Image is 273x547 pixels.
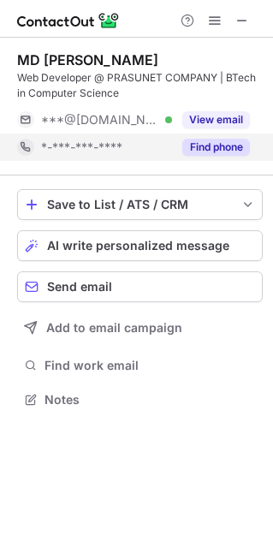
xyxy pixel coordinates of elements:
button: Reveal Button [182,111,250,128]
button: Add to email campaign [17,312,263,343]
span: AI write personalized message [47,239,229,253]
button: Notes [17,388,263,412]
span: Find work email [45,358,256,373]
span: Notes [45,392,256,407]
button: Reveal Button [182,139,250,156]
button: AI write personalized message [17,230,263,261]
span: Add to email campaign [46,321,182,335]
div: Web Developer @ PRASUNET COMPANY | BTech in Computer Science [17,70,263,101]
button: Find work email [17,354,263,378]
span: Send email [47,280,112,294]
div: MD [PERSON_NAME] [17,51,158,68]
button: save-profile-one-click [17,189,263,220]
img: ContactOut v5.3.10 [17,10,120,31]
button: Send email [17,271,263,302]
div: Save to List / ATS / CRM [47,198,233,211]
span: ***@[DOMAIN_NAME] [41,112,159,128]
